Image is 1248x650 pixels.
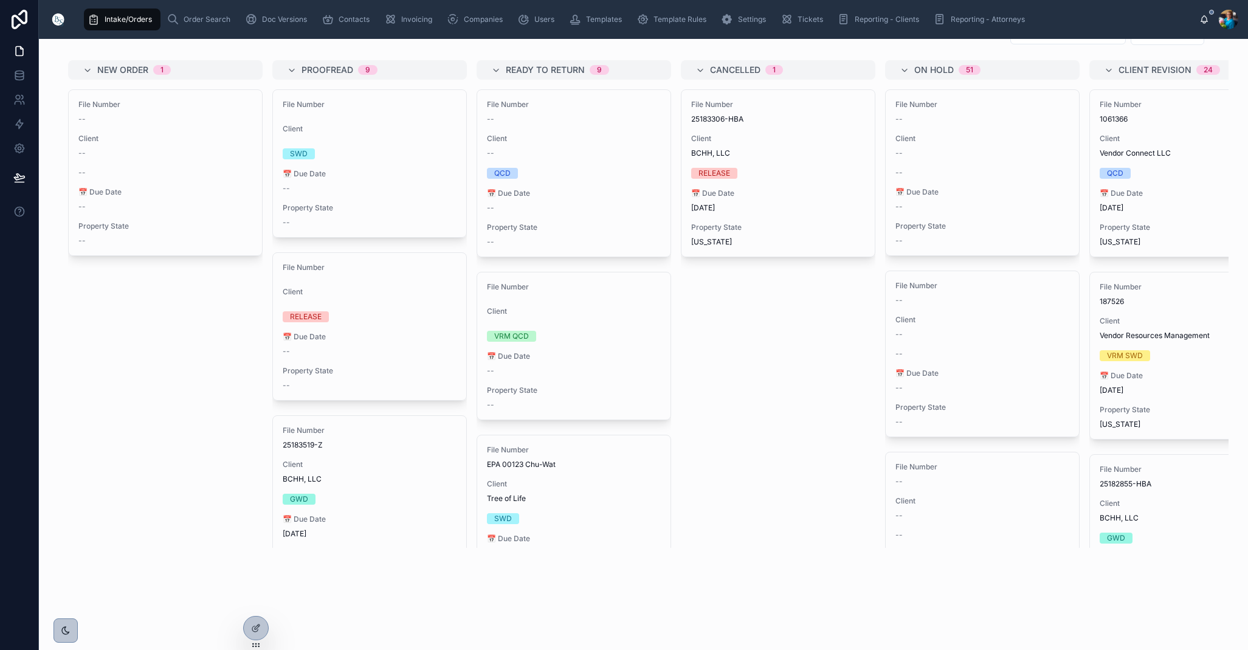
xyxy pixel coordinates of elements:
[283,124,457,134] span: Client
[1107,350,1143,361] div: VRM SWD
[78,236,86,246] span: --
[514,9,563,30] a: Users
[487,148,494,158] span: --
[283,474,457,484] span: BCHH, LLC
[241,9,315,30] a: Doc Versions
[691,100,865,109] span: File Number
[951,15,1025,24] span: Reporting - Attorneys
[283,332,457,342] span: 📅 Due Date
[487,400,494,410] span: --
[966,65,973,75] div: 51
[487,351,661,361] span: 📅 Due Date
[78,202,86,212] span: --
[597,65,602,75] div: 9
[930,9,1033,30] a: Reporting - Attorneys
[283,426,457,435] span: File Number
[283,184,290,193] span: --
[283,381,290,390] span: --
[283,347,290,356] span: --
[895,383,903,393] span: --
[691,203,865,213] span: [DATE]
[78,221,252,231] span: Property State
[1107,533,1125,544] div: GWD
[1100,420,1140,429] span: [US_STATE]
[302,64,353,76] span: Proofread
[283,529,457,539] span: [DATE]
[565,9,630,30] a: Templates
[339,15,370,24] span: Contacts
[283,169,457,179] span: 📅 Due Date
[487,479,661,489] span: Client
[691,148,865,158] span: BCHH, LLC
[586,15,622,24] span: Templates
[494,513,512,524] div: SWD
[78,187,252,197] span: 📅 Due Date
[506,64,585,76] span: Ready to Return
[895,462,1069,472] span: File Number
[895,403,1069,412] span: Property State
[487,460,661,469] span: EPA 00123 Chu-Wat
[895,349,903,359] span: --
[78,6,1199,33] div: scrollable content
[777,9,832,30] a: Tickets
[653,15,706,24] span: Template Rules
[895,496,1069,506] span: Client
[691,237,732,247] span: [US_STATE]
[487,282,661,292] span: File Number
[283,218,290,227] span: --
[1204,65,1213,75] div: 24
[895,134,1069,143] span: Client
[633,9,715,30] a: Template Rules
[798,15,823,24] span: Tickets
[49,10,68,29] img: App logo
[487,494,661,503] span: Tree of Life
[494,168,511,179] div: QCD
[283,287,457,297] span: Client
[710,64,760,76] span: Cancelled
[895,187,1069,197] span: 📅 Due Date
[895,281,1069,291] span: File Number
[365,65,370,75] div: 9
[381,9,441,30] a: Invoicing
[443,9,511,30] a: Companies
[401,15,432,24] span: Invoicing
[283,366,457,376] span: Property State
[283,203,457,213] span: Property State
[855,15,919,24] span: Reporting - Clients
[487,386,661,395] span: Property State
[487,114,494,124] span: --
[717,9,774,30] a: Settings
[487,237,494,247] span: --
[773,65,776,75] div: 1
[1100,237,1140,247] span: [US_STATE]
[895,100,1069,109] span: File Number
[487,306,661,316] span: Client
[78,100,252,109] span: File Number
[895,221,1069,231] span: Property State
[895,530,903,540] span: --
[895,417,903,427] span: --
[487,188,661,198] span: 📅 Due Date
[834,9,928,30] a: Reporting - Clients
[534,15,554,24] span: Users
[160,65,164,75] div: 1
[78,168,86,178] span: --
[895,330,903,339] span: --
[283,440,457,450] span: 25183519-Z
[895,368,1069,378] span: 📅 Due Date
[283,263,457,272] span: File Number
[895,477,903,486] span: --
[895,168,903,178] span: --
[487,223,661,232] span: Property State
[691,188,865,198] span: 📅 Due Date
[895,296,903,305] span: --
[105,15,152,24] span: Intake/Orders
[487,366,494,376] span: --
[895,511,903,520] span: --
[487,203,494,213] span: --
[97,64,148,76] span: New Order
[487,534,661,544] span: 📅 Due Date
[691,134,865,143] span: Client
[78,148,86,158] span: --
[464,15,503,24] span: Companies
